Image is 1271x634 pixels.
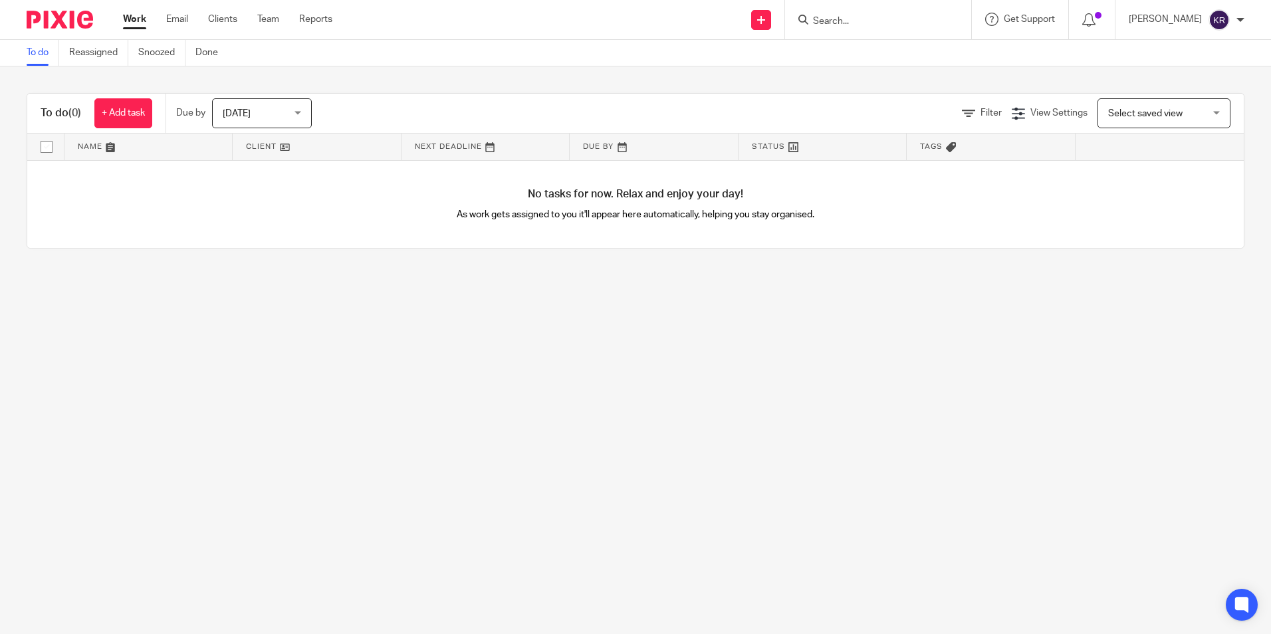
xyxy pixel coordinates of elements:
[195,40,228,66] a: Done
[138,40,185,66] a: Snoozed
[27,11,93,29] img: Pixie
[299,13,332,26] a: Reports
[920,143,943,150] span: Tags
[812,16,931,28] input: Search
[27,187,1244,201] h4: No tasks for now. Relax and enjoy your day!
[123,13,146,26] a: Work
[1209,9,1230,31] img: svg%3E
[1108,109,1183,118] span: Select saved view
[94,98,152,128] a: + Add task
[41,106,81,120] h1: To do
[27,40,59,66] a: To do
[68,108,81,118] span: (0)
[1129,13,1202,26] p: [PERSON_NAME]
[1004,15,1055,24] span: Get Support
[332,208,940,221] p: As work gets assigned to you it'll appear here automatically, helping you stay organised.
[257,13,279,26] a: Team
[223,109,251,118] span: [DATE]
[208,13,237,26] a: Clients
[176,106,205,120] p: Due by
[166,13,188,26] a: Email
[1030,108,1088,118] span: View Settings
[981,108,1002,118] span: Filter
[69,40,128,66] a: Reassigned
